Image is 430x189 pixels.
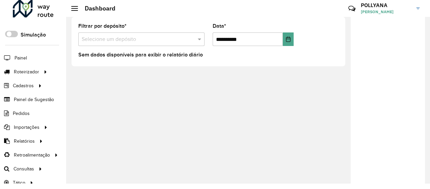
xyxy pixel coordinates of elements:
span: Consultas [14,165,34,172]
span: Cadastros [13,82,34,89]
label: Data [213,22,226,30]
span: Retroalimentação [14,151,50,159]
button: Choose Date [283,32,294,46]
span: Painel [15,54,27,62]
label: Simulação [21,31,46,39]
span: Tático [13,179,25,186]
span: Relatórios [14,138,35,145]
h3: POLLYANA [361,2,411,8]
label: Sem dados disponíveis para exibir o relatório diário [78,51,203,59]
h2: Dashboard [78,5,115,12]
label: Filtrar por depósito [78,22,127,30]
span: Pedidos [13,110,30,117]
span: Roteirizador [14,68,39,75]
span: [PERSON_NAME] [361,9,411,15]
span: Painel de Sugestão [14,96,54,103]
span: Importações [14,124,39,131]
a: Contato Rápido [345,1,359,16]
